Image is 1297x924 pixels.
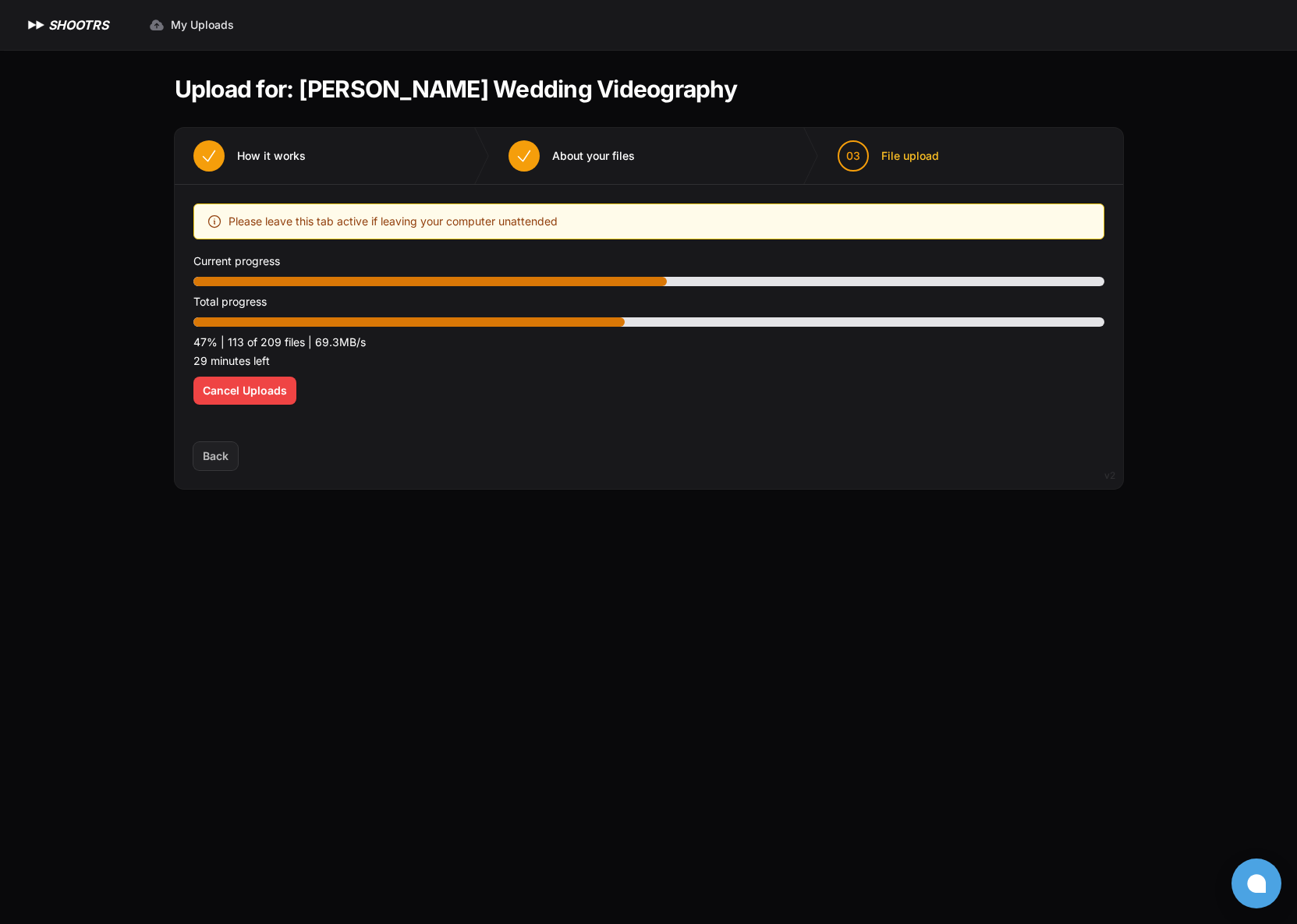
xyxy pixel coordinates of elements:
div: v2 [1104,466,1115,485]
h1: SHOOTRS [48,16,108,34]
p: Current progress [193,252,1104,271]
span: File upload [881,148,939,164]
span: 03 [846,148,860,164]
h1: Upload for: [PERSON_NAME] Wedding Videography [175,75,737,103]
img: SHOOTRS [25,16,48,34]
span: Please leave this tab active if leaving your computer unattended [229,212,558,231]
p: 29 minutes left [193,352,1104,370]
p: Total progress [193,292,1104,311]
p: 47% | 113 of 209 files | 69.3MB/s [193,333,1104,352]
button: How it works [175,128,324,184]
span: How it works [237,148,306,164]
a: My Uploads [140,11,243,39]
span: About your files [552,148,635,164]
button: Open chat window [1231,859,1281,908]
button: 03 File upload [819,128,958,184]
span: Cancel Uploads [203,383,287,398]
span: My Uploads [171,17,234,33]
button: About your files [490,128,654,184]
button: Cancel Uploads [193,377,296,405]
a: SHOOTRS SHOOTRS [25,16,108,34]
